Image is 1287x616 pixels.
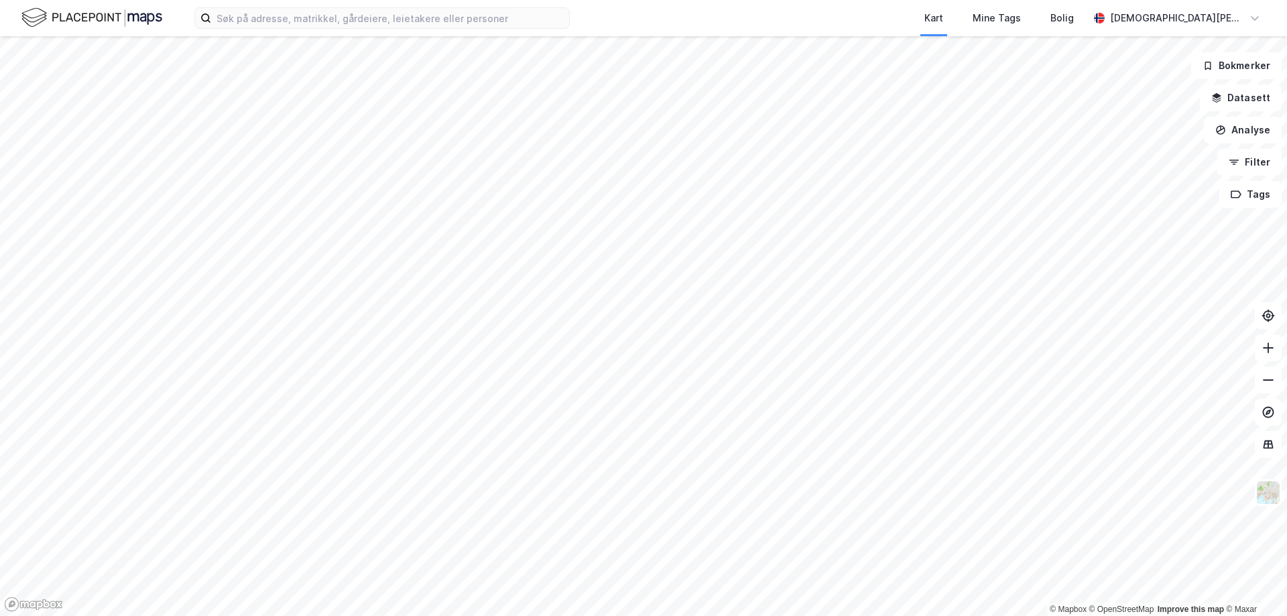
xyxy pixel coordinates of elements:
img: logo.f888ab2527a4732fd821a326f86c7f29.svg [21,6,162,29]
div: Bolig [1050,10,1074,26]
div: Kart [924,10,943,26]
iframe: Chat Widget [1220,552,1287,616]
button: Filter [1217,149,1282,176]
button: Tags [1219,181,1282,208]
a: Mapbox [1050,605,1087,614]
div: Mine Tags [973,10,1021,26]
button: Datasett [1200,84,1282,111]
button: Analyse [1204,117,1282,143]
img: Z [1255,480,1281,505]
button: Bokmerker [1191,52,1282,79]
a: Mapbox homepage [4,597,63,612]
a: OpenStreetMap [1089,605,1154,614]
a: Improve this map [1158,605,1224,614]
div: [DEMOGRAPHIC_DATA][PERSON_NAME] [1110,10,1244,26]
input: Søk på adresse, matrikkel, gårdeiere, leietakere eller personer [211,8,569,28]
